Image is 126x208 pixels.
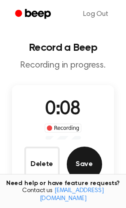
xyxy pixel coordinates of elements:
a: [EMAIL_ADDRESS][DOMAIN_NAME] [40,188,104,202]
h1: Record a Beep [7,42,119,53]
a: Log Out [74,4,117,25]
span: 0:08 [45,100,80,119]
button: Delete Audio Record [24,147,60,182]
button: Save Audio Record [67,147,102,182]
a: Beep [9,6,59,23]
span: Contact us [5,187,121,203]
p: Recording in progress. [7,60,119,71]
div: Recording [45,124,81,132]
